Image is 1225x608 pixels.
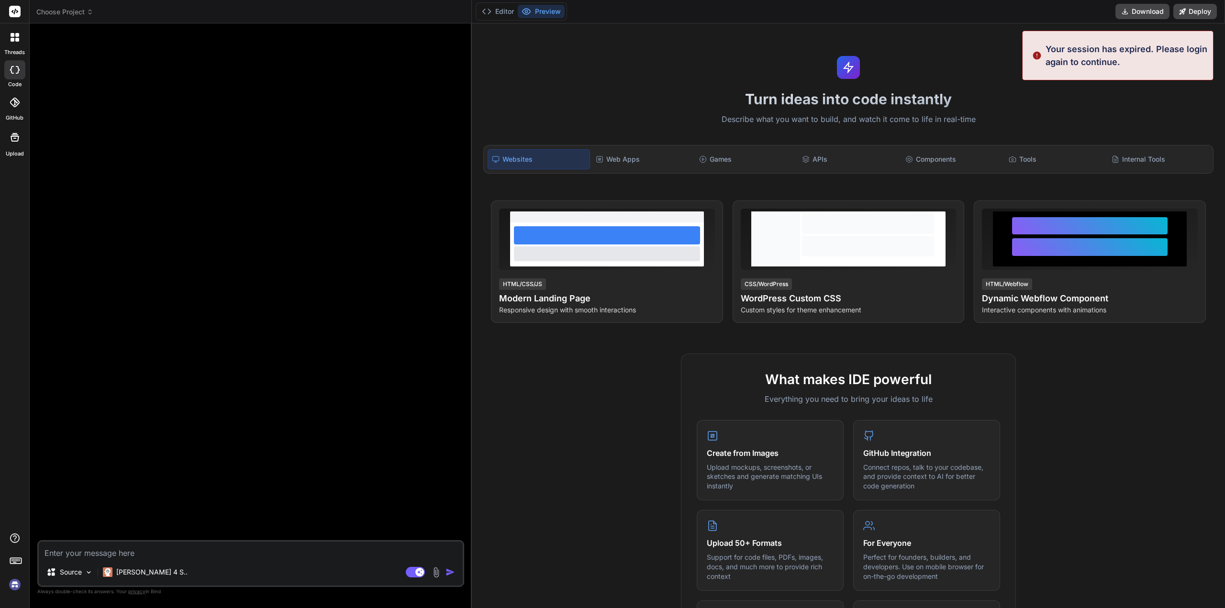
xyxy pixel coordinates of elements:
label: GitHub [6,114,23,122]
div: Web Apps [592,149,693,169]
h4: Upload 50+ Formats [707,537,834,549]
img: signin [7,576,23,593]
div: Tools [1005,149,1106,169]
div: HTML/CSS/JS [499,278,546,290]
p: [PERSON_NAME] 4 S.. [116,567,188,577]
div: Games [695,149,797,169]
h4: Create from Images [707,447,834,459]
div: Components [902,149,1003,169]
img: Pick Models [85,568,93,576]
span: privacy [128,588,145,594]
img: icon [445,567,455,577]
h4: Modern Landing Page [499,292,715,305]
div: HTML/Webflow [982,278,1032,290]
p: Everything you need to bring your ideas to life [697,393,1000,405]
p: Support for code files, PDFs, images, docs, and much more to provide rich context [707,553,834,581]
div: Internal Tools [1108,149,1209,169]
div: CSS/WordPress [741,278,792,290]
p: Source [60,567,82,577]
div: Websites [488,149,590,169]
p: Connect repos, talk to your codebase, and provide context to AI for better code generation [863,463,990,491]
h4: Dynamic Webflow Component [982,292,1198,305]
img: Claude 4 Sonnet [103,567,112,577]
label: Upload [6,150,24,158]
label: code [8,80,22,88]
div: APIs [798,149,900,169]
img: alert [1032,43,1042,68]
span: Choose Project [36,7,93,17]
h2: What makes IDE powerful [697,369,1000,389]
p: Upload mockups, screenshots, or sketches and generate matching UIs instantly [707,463,834,491]
h4: WordPress Custom CSS [741,292,957,305]
p: Responsive design with smooth interactions [499,305,715,315]
button: Deploy [1173,4,1217,19]
h4: GitHub Integration [863,447,990,459]
p: Interactive components with animations [982,305,1198,315]
p: Custom styles for theme enhancement [741,305,957,315]
p: Perfect for founders, builders, and developers. Use on mobile browser for on-the-go development [863,553,990,581]
button: Download [1115,4,1169,19]
img: attachment [431,567,442,578]
h1: Turn ideas into code instantly [478,90,1219,108]
label: threads [4,48,25,56]
button: Editor [478,5,518,18]
p: Describe what you want to build, and watch it come to life in real-time [478,113,1219,126]
button: Preview [518,5,565,18]
h4: For Everyone [863,537,990,549]
p: Your session has expired. Please login again to continue. [1046,43,1207,68]
p: Always double-check its answers. Your in Bind [37,587,464,596]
